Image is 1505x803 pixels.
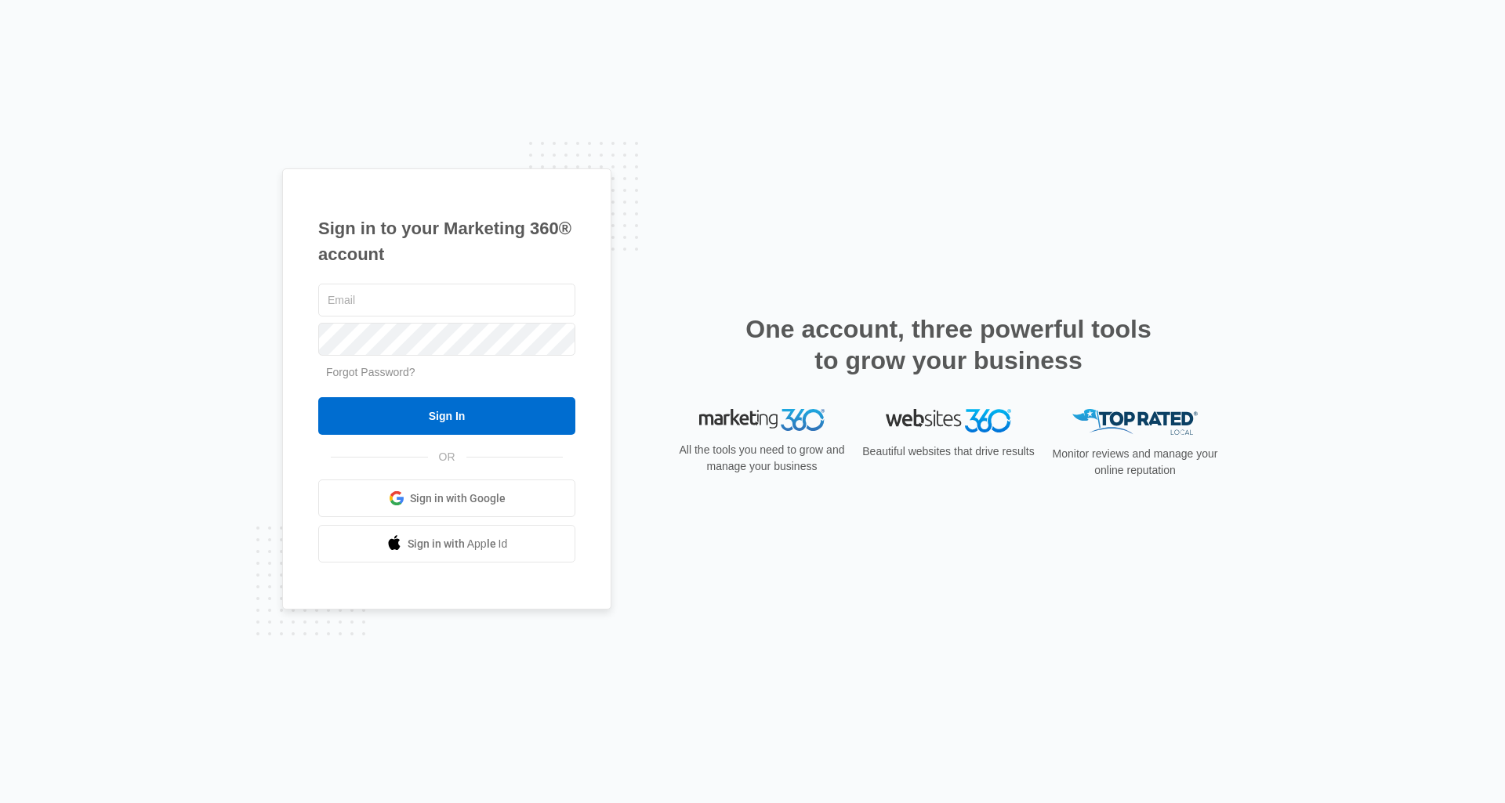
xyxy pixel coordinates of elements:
a: Sign in with Apple Id [318,525,575,562]
img: Marketing 360 [699,409,825,431]
span: Sign in with Google [410,490,506,507]
input: Sign In [318,397,575,435]
a: Forgot Password? [326,366,415,378]
input: Email [318,284,575,316]
p: Beautiful websites that drive results [861,443,1036,460]
a: Sign in with Google [318,479,575,517]
span: Sign in with Apple Id [408,536,508,552]
span: OR [428,449,466,465]
h1: Sign in to your Marketing 360® account [318,215,575,267]
h2: One account, three powerful tools to grow your business [741,313,1156,376]
p: All the tools you need to grow and manage your business [674,442,850,475]
img: Websites 360 [886,409,1011,432]
img: Top Rated Local [1072,409,1198,435]
p: Monitor reviews and manage your online reputation [1047,446,1223,479]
